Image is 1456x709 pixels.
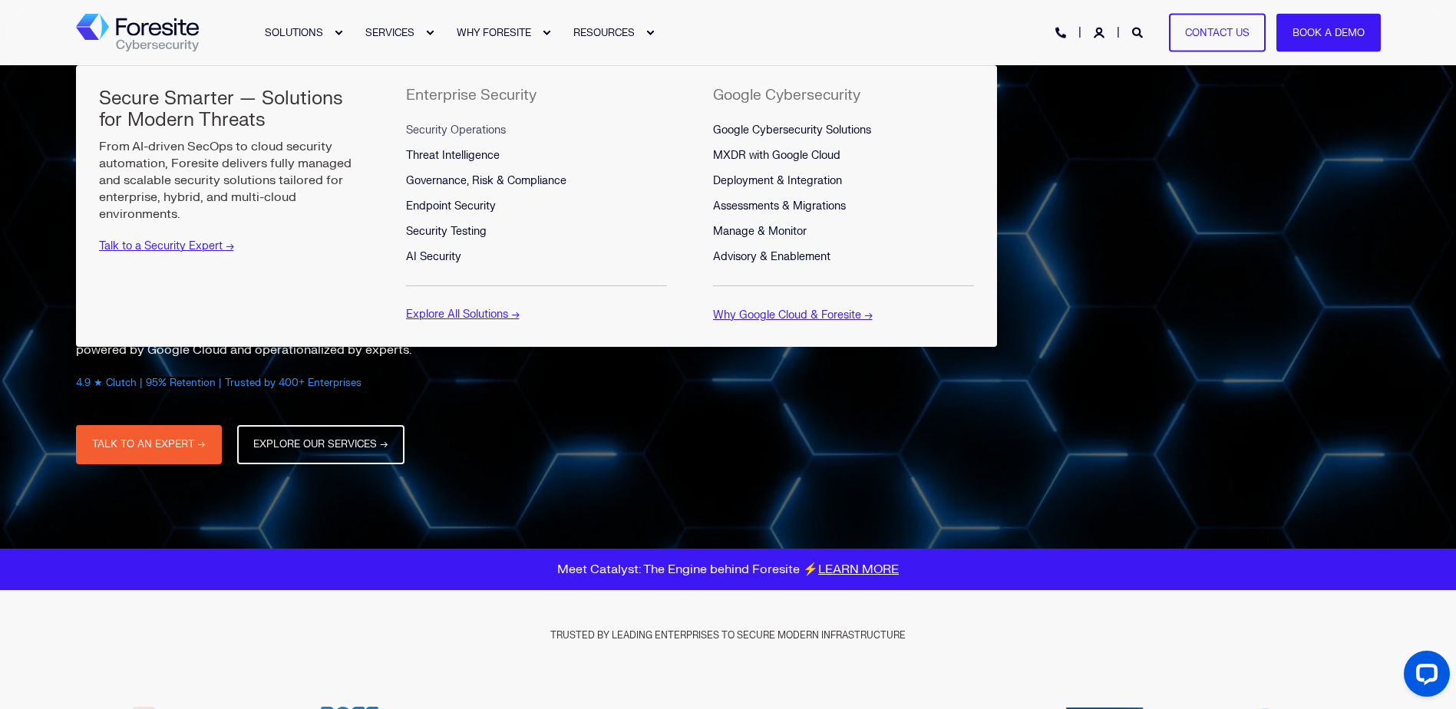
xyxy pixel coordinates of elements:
[713,225,807,238] span: Manage & Monitor
[334,28,343,38] div: Expand SOLUTIONS
[713,200,846,213] span: Assessments & Migrations
[550,629,906,641] span: TRUSTED BY LEADING ENTERPRISES TO SECURE MODERN INFRASTRUCTURE
[713,88,860,103] h5: Google Cybersecurity
[406,308,520,321] a: Explore All Solutions →
[713,174,842,187] span: Deployment & Integration
[425,28,434,38] div: Expand SERVICES
[76,425,222,464] a: TALK TO AN EXPERT →
[406,250,461,263] span: AI Security
[645,28,655,38] div: Expand RESOURCES
[406,200,496,213] span: Endpoint Security
[713,308,873,322] a: Why Google Cloud & Foresite →
[1132,25,1146,38] a: Open Search
[406,88,537,103] h5: Enterprise Security
[1169,13,1266,52] a: Contact Us
[406,225,487,238] span: Security Testing
[818,562,899,577] a: LEARN MORE
[542,28,551,38] div: Expand WHY FORESITE
[557,562,899,577] span: Meet Catalyst: The Engine behind Foresite ⚡️
[76,377,362,389] span: 4.9 ★ Clutch | 95% Retention | Trusted by 400+ Enterprises
[265,26,323,38] span: SOLUTIONS
[406,149,500,162] span: Threat Intelligence
[713,250,830,263] span: Advisory & Enablement
[573,26,635,38] span: RESOURCES
[457,26,531,38] span: WHY FORESITE
[237,425,404,464] a: EXPLORE OUR SERVICES →
[76,14,199,52] a: Back to Home
[1392,645,1456,709] iframe: LiveChat chat widget
[99,138,360,223] p: From AI-driven SecOps to cloud security automation, Foresite delivers fully managed and scalable ...
[76,14,199,52] img: Foresite logo, a hexagon shape of blues with a directional arrow to the right hand side, and the ...
[406,124,506,137] span: Security Operations
[1276,13,1381,52] a: Book a Demo
[1094,25,1108,38] a: Login
[406,174,566,187] span: Governance, Risk & Compliance
[713,124,871,137] span: Google Cybersecurity Solutions
[99,239,234,252] a: Talk to a Security Expert →
[99,88,360,130] h5: Secure Smarter — Solutions for Modern Threats
[713,149,840,162] span: MXDR with Google Cloud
